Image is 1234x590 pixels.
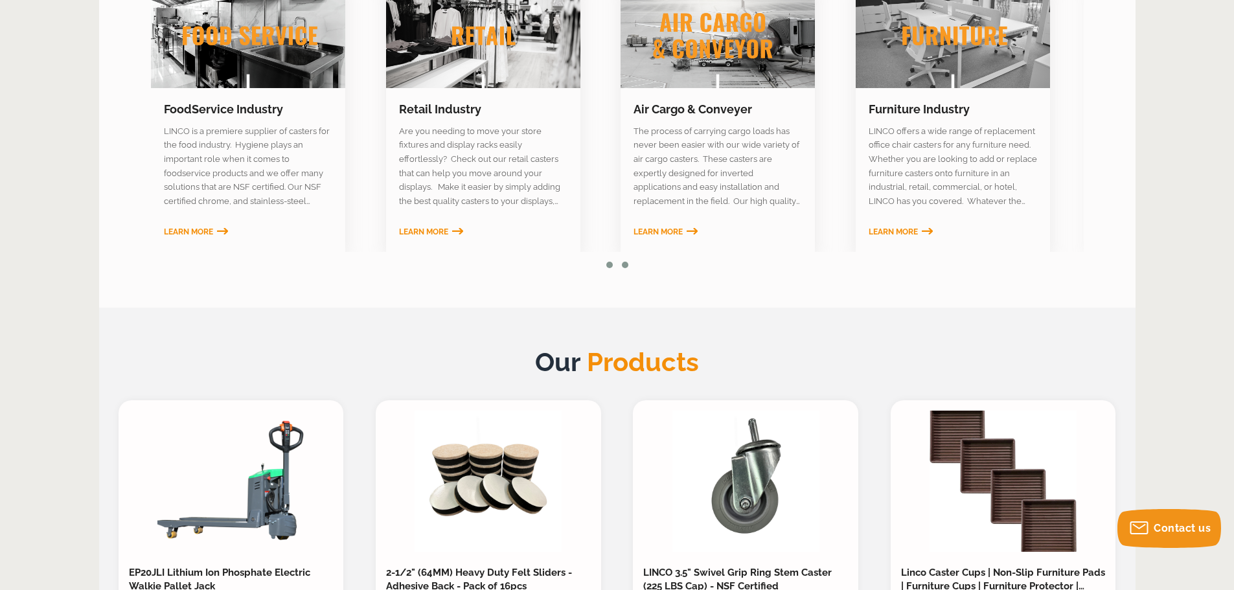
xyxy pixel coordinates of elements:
span: Learn More [869,227,918,236]
a: Learn More [869,227,933,236]
section: LINCO is a premiere supplier of casters for the food industry. Hygiene plays an important role wh... [151,124,345,209]
a: Furniture Industry [869,102,970,116]
section: Are you needing to move your store fixtures and display racks easily effortlessly? Check out our ... [386,124,580,209]
a: Learn More [634,227,698,236]
button: Contact us [1117,509,1221,548]
span: Learn More [399,227,448,236]
section: The process of carrying cargo loads has never been easier with our wide variety of air cargo cast... [621,124,815,209]
section: LINCO offers a wide range of replacement office chair casters for any furniture need. Whether you... [856,124,1050,209]
a: FoodService Industry [164,102,283,116]
h2: Our [99,343,1136,381]
span: Learn More [634,227,683,236]
a: Learn More [164,227,228,236]
span: Learn More [164,227,213,236]
a: Air Cargo & Conveyer [634,102,752,116]
a: Retail Industry [399,102,481,116]
span: Contact us [1154,522,1211,534]
a: Learn More [399,227,463,236]
span: Products [580,346,699,377]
